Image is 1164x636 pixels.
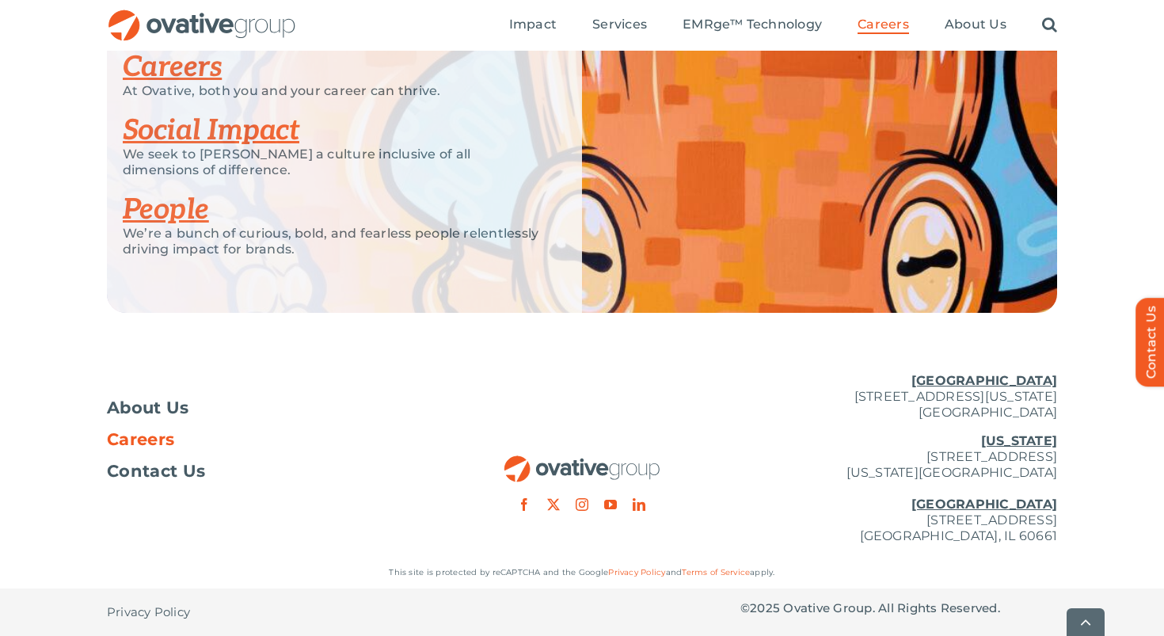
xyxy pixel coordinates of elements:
a: Privacy Policy [107,588,190,636]
a: EMRge™ Technology [683,17,822,34]
nav: Footer - Privacy Policy [107,588,424,636]
a: instagram [576,498,588,511]
span: Contact Us [107,463,205,479]
a: People [123,192,209,227]
u: [GEOGRAPHIC_DATA] [911,497,1057,512]
a: Search [1042,17,1057,34]
u: [US_STATE] [981,433,1057,448]
a: linkedin [633,498,645,511]
span: EMRge™ Technology [683,17,822,32]
u: [GEOGRAPHIC_DATA] [911,373,1057,388]
p: We seek to [PERSON_NAME] a culture inclusive of all dimensions of difference. [123,147,542,178]
a: youtube [604,498,617,511]
p: [STREET_ADDRESS] [US_STATE][GEOGRAPHIC_DATA] [STREET_ADDRESS] [GEOGRAPHIC_DATA], IL 60661 [740,433,1057,544]
span: About Us [107,400,189,416]
span: Services [592,17,647,32]
a: About Us [945,17,1006,34]
a: twitter [547,498,560,511]
a: Careers [123,50,222,85]
p: We’re a bunch of curious, bold, and fearless people relentlessly driving impact for brands. [123,226,542,257]
p: At Ovative, both you and your career can thrive. [123,83,542,99]
span: Privacy Policy [107,604,190,620]
span: Careers [107,432,174,447]
p: © Ovative Group. All Rights Reserved. [740,600,1057,616]
a: About Us [107,400,424,416]
nav: Footer Menu [107,400,424,479]
a: Terms of Service [682,567,750,577]
span: 2025 [750,600,780,615]
span: Impact [509,17,557,32]
a: facebook [518,498,531,511]
a: Privacy Policy [608,567,665,577]
a: Services [592,17,647,34]
p: This site is protected by reCAPTCHA and the Google and apply. [107,565,1057,581]
a: Impact [509,17,557,34]
a: OG_Full_horizontal_RGB [503,454,661,469]
a: Careers [107,432,424,447]
p: [STREET_ADDRESS][US_STATE] [GEOGRAPHIC_DATA] [740,373,1057,421]
span: Careers [858,17,909,32]
a: Careers [858,17,909,34]
a: Contact Us [107,463,424,479]
span: About Us [945,17,1006,32]
a: Social Impact [123,113,299,148]
a: OG_Full_horizontal_RGB [107,8,297,23]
